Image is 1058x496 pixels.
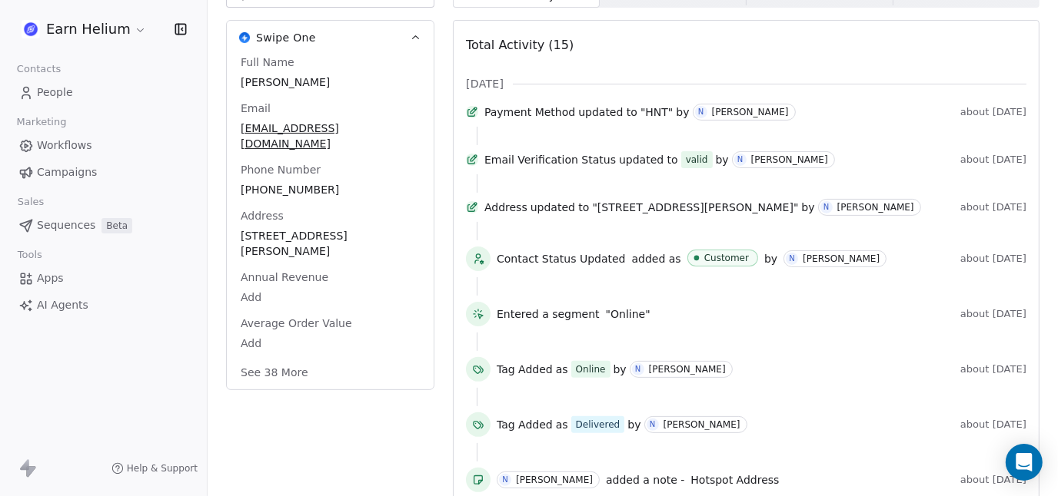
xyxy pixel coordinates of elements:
span: [DATE] [466,76,504,91]
span: Annual Revenue [238,269,331,285]
span: Average Order Value [238,316,355,331]
span: Tools [11,243,48,266]
span: Campaigns [37,164,97,180]
span: as [556,417,568,432]
span: about [DATE] [960,253,1026,265]
img: Swipe One [239,32,250,43]
span: Hotspot Address [690,474,779,486]
span: Email Verification Status [484,152,616,167]
a: Help & Support [111,462,198,475]
span: Marketing [10,111,73,134]
span: Apps [37,270,64,286]
span: Add [241,289,420,305]
span: Email [238,101,274,116]
div: [PERSON_NAME] [664,419,740,430]
span: [PHONE_NUMBER] [241,182,420,197]
span: Swipe One [256,30,316,45]
span: Beta [101,218,132,233]
span: added a note - [606,472,684,488]
span: Sequences [37,217,95,233]
span: [EMAIL_ADDRESS][DOMAIN_NAME] [241,121,420,151]
div: [PERSON_NAME] [751,154,828,165]
img: helium-logo.png [22,20,40,38]
div: Swipe OneSwipe One [227,55,434,389]
span: Tag Added [497,362,553,377]
span: Help & Support [127,462,198,475]
div: valid [686,152,708,167]
span: about [DATE] [960,201,1026,213]
a: Hotspot Address [690,471,779,489]
div: N [789,253,795,265]
span: Payment Method [484,104,575,120]
span: AI Agents [37,297,88,313]
a: Workflows [12,133,195,158]
span: by [802,200,815,215]
span: Tag Added [497,417,553,432]
span: Full Name [238,55,298,70]
span: Address [238,208,287,223]
div: N [737,154,744,166]
span: "Online" [606,306,650,322]
span: updated to [619,152,678,167]
span: by [614,362,627,377]
div: [PERSON_NAME] [837,202,914,213]
span: as [556,362,568,377]
div: [PERSON_NAME] [516,475,593,485]
a: People [12,80,195,105]
div: N [698,106,704,118]
span: Phone Number [238,162,324,177]
span: about [DATE] [960,418,1026,431]
span: Entered a segment [497,306,600,322]
span: Add [241,336,420,351]
span: Earn Helium [46,19,131,39]
span: Address [484,200,527,215]
span: Sales [11,190,51,213]
span: about [DATE] [960,363,1026,375]
span: Contact Status Updated [497,251,626,266]
span: by [764,251,777,266]
span: about [DATE] [960,154,1026,166]
div: Open Intercom Messenger [1006,444,1043,481]
div: N [823,201,830,213]
div: N [635,363,641,375]
div: N [650,418,656,431]
span: Workflows [37,137,92,154]
span: by [627,417,640,432]
span: about [DATE] [960,106,1026,118]
button: See 38 More [231,359,318,386]
span: updated to [531,200,590,215]
button: Earn Helium [18,16,150,42]
span: updated to [578,104,637,120]
span: "[STREET_ADDRESS][PERSON_NAME]" [593,200,799,215]
a: AI Agents [12,293,195,318]
div: [PERSON_NAME] [803,253,880,264]
a: SequencesBeta [12,213,195,238]
a: Apps [12,266,195,291]
span: Total Activity (15) [466,38,574,52]
span: by [716,152,729,167]
span: People [37,84,73,101]
span: Contacts [10,58,68,81]
span: by [676,104,689,120]
div: Online [576,362,606,376]
span: [PERSON_NAME] [241,74,420,90]
a: Campaigns [12,160,195,185]
div: N [502,474,508,486]
span: [STREET_ADDRESS][PERSON_NAME] [241,228,420,259]
span: "HNT" [640,104,673,120]
div: Customer [704,253,749,263]
span: about [DATE] [960,474,1026,486]
button: Swipe OneSwipe One [227,21,434,55]
div: [PERSON_NAME] [712,107,789,117]
div: Delivered [576,418,620,432]
div: [PERSON_NAME] [649,364,726,375]
span: about [DATE] [960,308,1026,320]
span: added as [632,251,681,266]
